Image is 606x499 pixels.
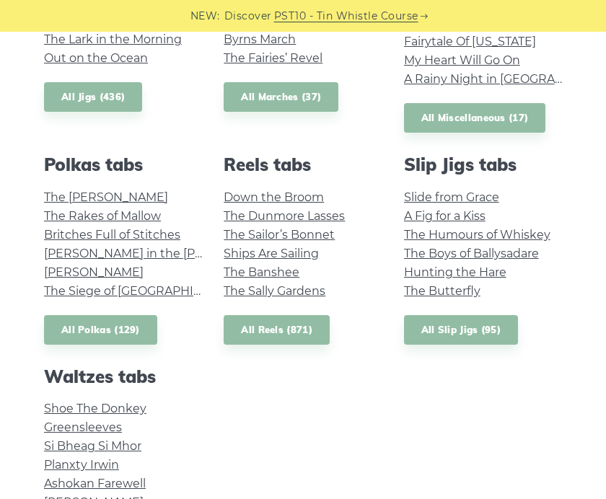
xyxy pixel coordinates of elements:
a: Slide from Grace [404,190,499,204]
h2: Polkas tabs [44,154,202,175]
h2: Slip Jigs tabs [404,154,562,175]
a: The Siege of [GEOGRAPHIC_DATA] [44,284,242,298]
a: The Humours of Whiskey [404,228,550,242]
a: A Fig for a Kiss [404,209,486,223]
a: The Boys of Ballysadare [404,247,539,260]
a: All Reels (871) [224,315,330,345]
a: The Lark in the Morning [44,32,182,46]
h2: Reels tabs [224,154,382,175]
a: Shoe The Donkey [44,402,146,415]
a: My Heart Will Go On [404,53,520,67]
a: Si­ Bheag Si­ Mhor [44,439,141,453]
h2: Waltzes tabs [44,366,202,387]
a: The Butterfly [404,284,480,298]
a: Britches Full of Stitches [44,228,180,242]
a: [PERSON_NAME] [44,265,144,279]
a: The Sally Gardens [224,284,325,298]
a: Hunting the Hare [404,265,506,279]
a: All Jigs (436) [44,82,142,112]
a: Ships Are Sailing [224,247,319,260]
a: Byrns March [224,32,296,46]
a: PST10 - Tin Whistle Course [274,8,418,25]
span: Discover [224,8,272,25]
a: The Dunmore Lasses [224,209,345,223]
a: The [PERSON_NAME] [44,190,168,204]
a: All Miscellaneous (17) [404,103,546,133]
a: All Slip Jigs (95) [404,315,518,345]
span: NEW: [190,8,220,25]
a: Greensleeves [44,420,122,434]
a: Fairytale Of [US_STATE] [404,35,536,48]
a: All Marches (37) [224,82,338,112]
a: Down the Broom [224,190,324,204]
a: The Rakes of Mallow [44,209,161,223]
a: Ashokan Farewell [44,477,146,490]
a: The Sailor’s Bonnet [224,228,335,242]
a: The Fairies’ Revel [224,51,322,65]
a: Planxty Irwin [44,458,119,472]
a: All Polkas (129) [44,315,157,345]
a: The Banshee [224,265,299,279]
a: Out on the Ocean [44,51,148,65]
a: [PERSON_NAME] in the [PERSON_NAME] [44,247,283,260]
